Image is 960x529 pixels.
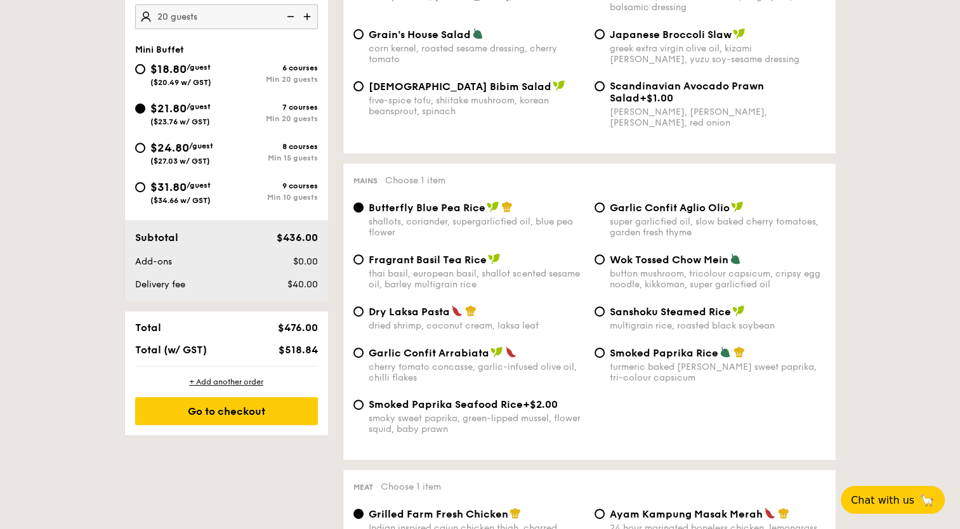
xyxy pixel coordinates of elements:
span: $21.80 [150,101,187,115]
span: Mains [353,176,378,185]
input: Butterfly Blue Pea Riceshallots, coriander, supergarlicfied oil, blue pea flower [353,202,364,212]
img: icon-vegan.f8ff3823.svg [487,201,499,212]
span: $436.00 [276,232,317,244]
span: $0.00 [293,256,317,267]
input: Fragrant Basil Tea Ricethai basil, european basil, shallot scented sesame oil, barley multigrain ... [353,254,364,264]
span: [DEMOGRAPHIC_DATA] Bibim Salad [369,81,551,93]
span: Total (w/ GST) [135,344,207,356]
span: ($20.49 w/ GST) [150,78,211,87]
img: icon-vegetarian.fe4039eb.svg [472,28,483,39]
span: $518.84 [278,344,317,356]
input: Garlic Confit Arrabiatacherry tomato concasse, garlic-infused olive oil, chilli flakes [353,348,364,358]
span: Meat [353,483,373,492]
span: Grain's House Salad [369,29,471,41]
input: Dry Laksa Pastadried shrimp, coconut cream, laksa leaf [353,306,364,317]
span: Total [135,322,161,334]
div: 8 courses [227,142,318,151]
div: + Add another order [135,377,318,387]
span: Delivery fee [135,279,185,290]
span: $31.80 [150,180,187,194]
span: $18.80 [150,62,187,76]
input: $31.80/guest($34.66 w/ GST)9 coursesMin 10 guests [135,182,145,192]
span: ($23.76 w/ GST) [150,117,210,126]
img: icon-vegan.f8ff3823.svg [490,346,503,358]
div: Min 20 guests [227,75,318,84]
span: +$1.00 [640,92,673,104]
span: Chat with us [851,494,914,506]
div: thai basil, european basil, shallot scented sesame oil, barley multigrain rice [369,268,584,290]
div: cherry tomato concasse, garlic-infused olive oil, chilli flakes [369,362,584,383]
img: icon-spicy.37a8142b.svg [451,305,463,317]
img: icon-vegetarian.fe4039eb.svg [720,346,731,358]
span: Choose 1 item [385,175,445,186]
span: Scandinavian Avocado Prawn Salad [610,80,764,104]
span: Smoked Paprika Seafood Rice [369,398,523,410]
img: icon-add.58712e84.svg [299,4,318,29]
span: Butterfly Blue Pea Rice [369,202,485,214]
span: /guest [187,181,211,190]
span: Dry Laksa Pasta [369,306,450,318]
div: greek extra virgin olive oil, kizami [PERSON_NAME], yuzu soy-sesame dressing [610,43,825,65]
div: five-spice tofu, shiitake mushroom, korean beansprout, spinach [369,95,584,117]
input: Sanshoku Steamed Ricemultigrain rice, roasted black soybean [595,306,605,317]
input: $21.80/guest($23.76 w/ GST)7 coursesMin 20 guests [135,103,145,114]
img: icon-chef-hat.a58ddaea.svg [510,507,521,519]
input: Smoked Paprika Seafood Rice+$2.00smoky sweet paprika, green-lipped mussel, flower squid, baby prawn [353,400,364,410]
div: button mushroom, tricolour capsicum, cripsy egg noodle, kikkoman, super garlicfied oil [610,268,825,290]
img: icon-chef-hat.a58ddaea.svg [465,305,477,317]
img: icon-vegan.f8ff3823.svg [733,28,746,39]
input: Grilled Farm Fresh ChickenIndian inspired cajun chicken thigh, charred broccoli, slow baked cherr... [353,509,364,519]
input: Garlic Confit Aglio Oliosuper garlicfied oil, slow baked cherry tomatoes, garden fresh thyme [595,202,605,212]
input: Ayam Kampung Masak Merah24 hour marinated boneless chicken, lemongrass and lime leaf scented samb... [595,509,605,519]
span: Sanshoku Steamed Rice [610,306,731,318]
div: Min 10 guests [227,193,318,202]
input: [DEMOGRAPHIC_DATA] Bibim Saladfive-spice tofu, shiitake mushroom, korean beansprout, spinach [353,81,364,91]
span: /guest [187,63,211,72]
div: smoky sweet paprika, green-lipped mussel, flower squid, baby prawn [369,413,584,434]
div: super garlicfied oil, slow baked cherry tomatoes, garden fresh thyme [610,216,825,238]
span: ($34.66 w/ GST) [150,196,211,205]
span: Ayam Kampung Masak Merah [610,508,763,520]
div: multigrain rice, roasted black soybean [610,320,825,331]
img: icon-chef-hat.a58ddaea.svg [778,507,789,519]
input: Grain's House Saladcorn kernel, roasted sesame dressing, cherry tomato [353,29,364,39]
img: icon-vegan.f8ff3823.svg [732,305,745,317]
span: Wok Tossed Chow Mein [610,254,728,266]
span: Mini Buffet [135,44,184,55]
div: Go to checkout [135,397,318,425]
img: icon-vegan.f8ff3823.svg [731,201,744,212]
span: $40.00 [287,279,317,290]
span: Grilled Farm Fresh Chicken [369,508,508,520]
div: 6 courses [227,63,318,72]
span: ($27.03 w/ GST) [150,157,210,166]
span: Garlic Confit Arrabiata [369,347,489,359]
span: +$2.00 [523,398,558,410]
input: Scandinavian Avocado Prawn Salad+$1.00[PERSON_NAME], [PERSON_NAME], [PERSON_NAME], red onion [595,81,605,91]
div: corn kernel, roasted sesame dressing, cherry tomato [369,43,584,65]
div: Min 15 guests [227,153,318,162]
span: Subtotal [135,232,178,244]
input: Japanese Broccoli Slawgreek extra virgin olive oil, kizami [PERSON_NAME], yuzu soy-sesame dressing [595,29,605,39]
div: turmeric baked [PERSON_NAME] sweet paprika, tri-colour capsicum [610,362,825,383]
span: /guest [189,141,213,150]
span: Choose 1 item [381,481,441,492]
span: Garlic Confit Aglio Olio [610,202,730,214]
img: icon-vegetarian.fe4039eb.svg [730,253,741,264]
div: shallots, coriander, supergarlicfied oil, blue pea flower [369,216,584,238]
input: Number of guests [135,4,318,29]
span: 🦙 [919,493,935,507]
div: dried shrimp, coconut cream, laksa leaf [369,320,584,331]
img: icon-spicy.37a8142b.svg [764,507,775,519]
img: icon-chef-hat.a58ddaea.svg [733,346,745,358]
input: $24.80/guest($27.03 w/ GST)8 coursesMin 15 guests [135,143,145,153]
span: Japanese Broccoli Slaw [610,29,732,41]
span: Add-ons [135,256,172,267]
button: Chat with us🦙 [841,486,945,514]
span: Fragrant Basil Tea Rice [369,254,487,266]
img: icon-reduce.1d2dbef1.svg [280,4,299,29]
input: Wok Tossed Chow Meinbutton mushroom, tricolour capsicum, cripsy egg noodle, kikkoman, super garli... [595,254,605,264]
input: $18.80/guest($20.49 w/ GST)6 coursesMin 20 guests [135,64,145,74]
img: icon-vegan.f8ff3823.svg [553,80,565,91]
span: $476.00 [277,322,317,334]
img: icon-chef-hat.a58ddaea.svg [501,201,513,212]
